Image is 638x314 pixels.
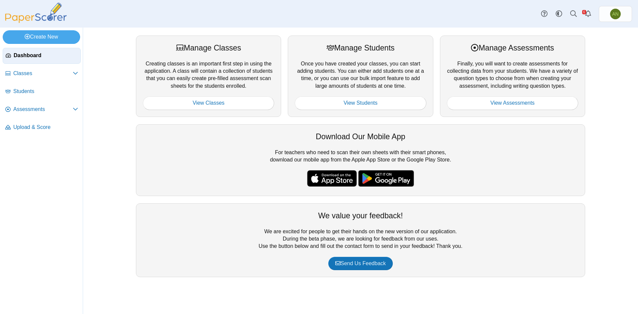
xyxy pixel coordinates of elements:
[13,70,73,77] span: Classes
[13,88,78,95] span: Students
[13,124,78,131] span: Upload & Score
[581,7,595,21] a: Alerts
[3,3,69,23] img: PaperScorer
[440,36,585,117] div: Finally, you will want to create assessments for collecting data from your students. We have a va...
[3,30,80,44] a: Create New
[3,48,81,64] a: Dashboard
[447,96,578,110] a: View Assessments
[328,257,393,270] a: Send Us Feedback
[143,210,578,221] div: We value your feedback!
[143,96,274,110] a: View Classes
[358,170,414,187] img: google-play-badge.png
[143,131,578,142] div: Download Our Mobile App
[295,96,426,110] a: View Students
[14,52,78,59] span: Dashboard
[136,124,585,196] div: For teachers who need to scan their own sheets with their smart phones, download our mobile app f...
[295,43,426,53] div: Manage Students
[599,6,632,22] a: Abby Nance
[136,36,281,117] div: Creating classes is an important first step in using the application. A class will contain a coll...
[612,12,618,16] span: Abby Nance
[288,36,433,117] div: Once you have created your classes, you can start adding students. You can either add students on...
[3,66,81,82] a: Classes
[3,18,69,24] a: PaperScorer
[447,43,578,53] div: Manage Assessments
[136,203,585,277] div: We are excited for people to get their hands on the new version of our application. During the be...
[3,84,81,100] a: Students
[3,120,81,136] a: Upload & Score
[610,9,621,19] span: Abby Nance
[3,102,81,118] a: Assessments
[307,170,357,187] img: apple-store-badge.svg
[13,106,73,113] span: Assessments
[335,261,386,266] span: Send Us Feedback
[143,43,274,53] div: Manage Classes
